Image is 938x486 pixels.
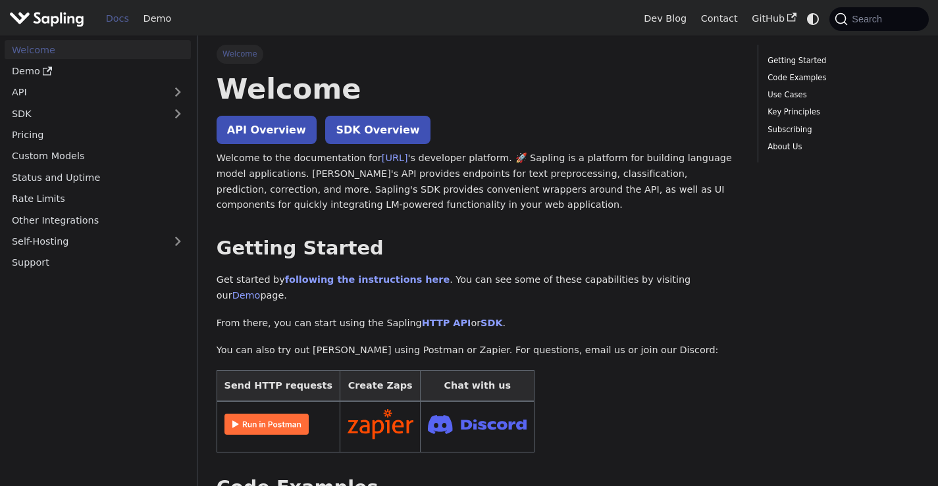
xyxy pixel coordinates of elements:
[5,83,165,102] a: API
[637,9,693,29] a: Dev Blog
[5,126,191,145] a: Pricing
[5,232,191,251] a: Self-Hosting
[217,272,739,304] p: Get started by . You can see some of these capabilities by visiting our page.
[136,9,178,29] a: Demo
[9,9,84,28] img: Sapling.ai
[232,290,261,301] a: Demo
[422,318,471,328] a: HTTP API
[5,253,191,272] a: Support
[768,72,914,84] a: Code Examples
[768,89,914,101] a: Use Cases
[285,274,450,285] a: following the instructions here
[217,45,263,63] span: Welcome
[768,55,914,67] a: Getting Started
[348,409,413,439] img: Connect in Zapier
[217,237,739,260] h2: Getting Started
[428,411,527,438] img: Join Discord
[165,83,191,102] button: Expand sidebar category 'API'
[99,9,136,29] a: Docs
[768,124,914,136] a: Subscribing
[5,168,191,187] a: Status and Uptime
[224,414,309,435] img: Run in Postman
[481,318,502,328] a: SDK
[217,116,317,144] a: API Overview
[848,14,890,24] span: Search
[217,45,739,63] nav: Breadcrumbs
[768,141,914,153] a: About Us
[217,71,739,107] h1: Welcome
[5,189,191,208] a: Rate Limits
[165,104,191,123] button: Expand sidebar category 'SDK'
[421,371,534,402] th: Chat with us
[217,316,739,331] p: From there, you can start using the Sapling or .
[694,9,745,29] a: Contact
[217,151,739,213] p: Welcome to the documentation for 's developer platform. 🚀 Sapling is a platform for building lang...
[829,7,928,31] button: Search (Command+K)
[325,116,430,144] a: SDK Overview
[382,153,408,163] a: [URL]
[744,9,803,29] a: GitHub
[5,147,191,166] a: Custom Models
[5,210,191,230] a: Other Integrations
[5,104,165,123] a: SDK
[217,343,739,358] p: You can also try out [PERSON_NAME] using Postman or Zapier. For questions, email us or join our D...
[804,9,823,28] button: Switch between dark and light mode (currently system mode)
[340,371,421,402] th: Create Zaps
[9,9,89,28] a: Sapling.aiSapling.ai
[5,40,191,59] a: Welcome
[5,62,191,81] a: Demo
[768,106,914,118] a: Key Principles
[217,371,340,402] th: Send HTTP requests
